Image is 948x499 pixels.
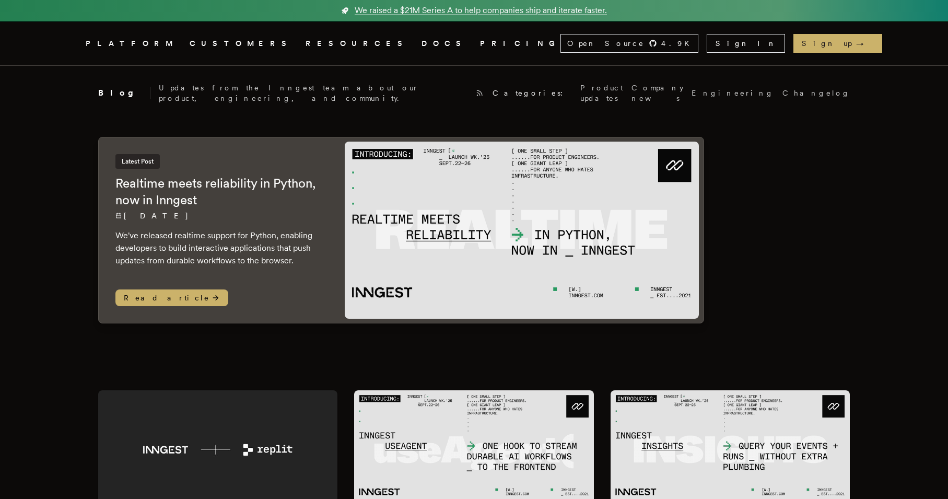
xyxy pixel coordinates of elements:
[115,175,324,208] h2: Realtime meets reliability in Python, now in Inngest
[190,37,293,50] a: CUSTOMERS
[306,37,409,50] button: RESOURCES
[856,38,874,49] span: →
[580,83,623,103] a: Product updates
[115,289,228,306] span: Read article
[159,83,467,103] p: Updates from the Inngest team about our product, engineering, and community.
[661,38,696,49] span: 4.9 K
[567,38,645,49] span: Open Source
[692,88,774,98] a: Engineering
[115,154,160,169] span: Latest Post
[422,37,467,50] a: DOCS
[56,21,892,65] nav: Global
[98,137,704,323] a: Latest PostRealtime meets reliability in Python, now in Inngest[DATE] We've released realtime sup...
[707,34,785,53] a: Sign In
[98,87,150,99] h2: Blog
[115,229,324,267] p: We've released realtime support for Python, enabling developers to build interactive applications...
[86,37,177,50] button: PLATFORM
[355,4,607,17] span: We raised a $21M Series A to help companies ship and iterate faster.
[493,88,572,98] span: Categories:
[631,83,683,103] a: Company news
[480,37,560,50] a: PRICING
[115,211,324,221] p: [DATE]
[793,34,882,53] a: Sign up
[345,142,699,319] img: Featured image for Realtime meets reliability in Python, now in Inngest blog post
[782,88,850,98] a: Changelog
